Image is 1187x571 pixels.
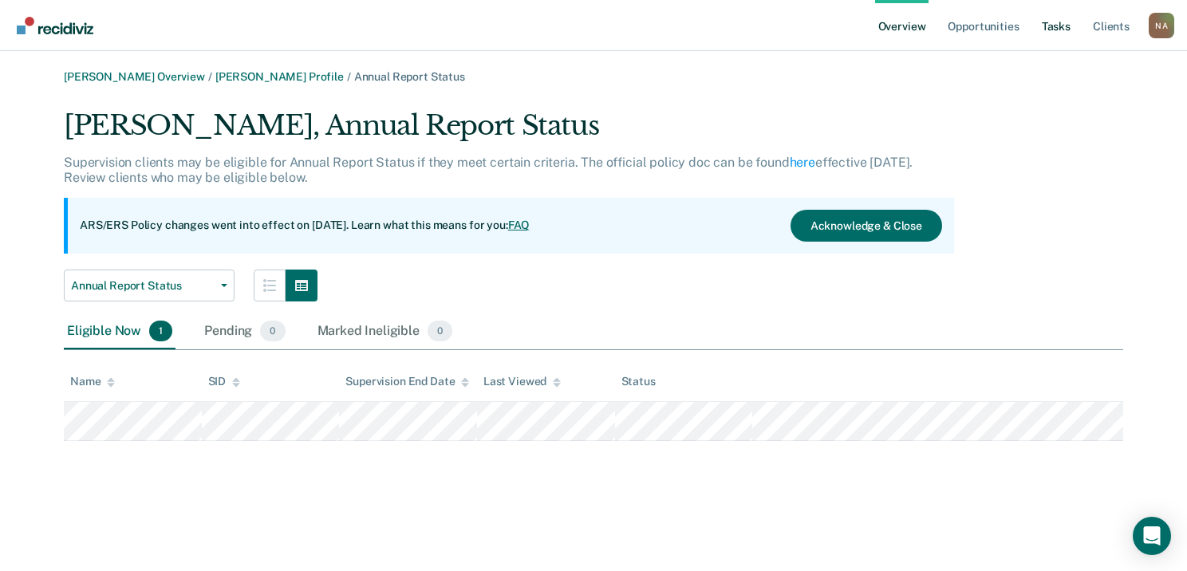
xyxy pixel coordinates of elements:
div: Name [70,375,115,388]
p: Supervision clients may be eligible for Annual Report Status if they meet certain criteria. The o... [64,155,913,185]
div: [PERSON_NAME], Annual Report Status [64,109,954,155]
button: Profile dropdown button [1149,13,1174,38]
div: Last Viewed [483,375,561,388]
span: / [344,70,354,83]
div: Supervision End Date [345,375,469,388]
a: here [790,155,815,170]
div: Open Intercom Messenger [1133,517,1171,555]
p: ARS/ERS Policy changes went into effect on [DATE]. Learn what this means for you: [80,218,530,234]
a: FAQ [508,219,530,231]
button: Annual Report Status [64,270,235,301]
div: Marked Ineligible0 [314,314,456,349]
span: Annual Report Status [354,70,465,83]
div: N A [1149,13,1174,38]
img: Recidiviz [17,17,93,34]
span: 0 [260,321,285,341]
div: Eligible Now1 [64,314,175,349]
span: 1 [149,321,172,341]
div: Pending0 [201,314,288,349]
span: / [205,70,215,83]
div: Status [621,375,656,388]
button: Acknowledge & Close [791,210,942,242]
div: SID [208,375,241,388]
span: Annual Report Status [71,279,215,293]
a: [PERSON_NAME] Overview [64,70,205,83]
span: 0 [428,321,452,341]
a: [PERSON_NAME] Profile [215,70,344,83]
